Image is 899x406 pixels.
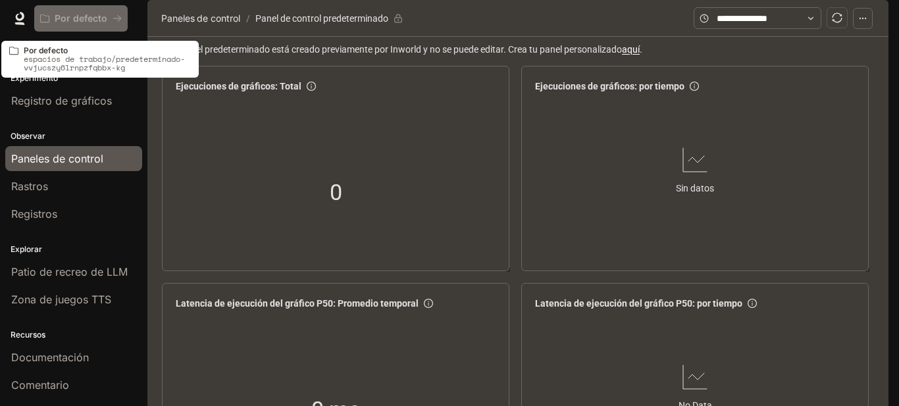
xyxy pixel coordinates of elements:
font: . [640,44,642,55]
font: Sin datos [676,183,714,193]
span: círculo de información [748,299,757,308]
font: Ejecuciones de gráficos: por tiempo [535,81,684,91]
button: Todos los espacios de trabajo [34,5,128,32]
font: espacios de trabajo/predeterminado-vvjucszy6lrnpzfqbbx-kg [24,53,185,73]
font: Por defecto [24,45,68,55]
a: aquí [622,44,640,55]
font: Latencia de ejecución del gráfico P50: por tiempo [535,298,742,309]
font: / [246,13,250,24]
font: Ejecuciones de gráficos: Total [176,81,301,91]
span: círculo de información [690,82,699,91]
font: Panel de control predeterminado [255,13,388,24]
font: Latencia de ejecución del gráfico P50: Promedio temporal [176,298,419,309]
font: Paneles de control [161,13,240,24]
font: Por defecto [55,13,107,24]
span: círculo de información [424,299,433,308]
span: sincronización [832,13,842,23]
button: Paneles de control [158,11,244,26]
span: círculo de información [307,82,316,91]
font: 0 [330,179,342,205]
font: Este panel predeterminado está creado previamente por Inworld y no se puede editar. Crea tu panel... [161,44,622,55]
